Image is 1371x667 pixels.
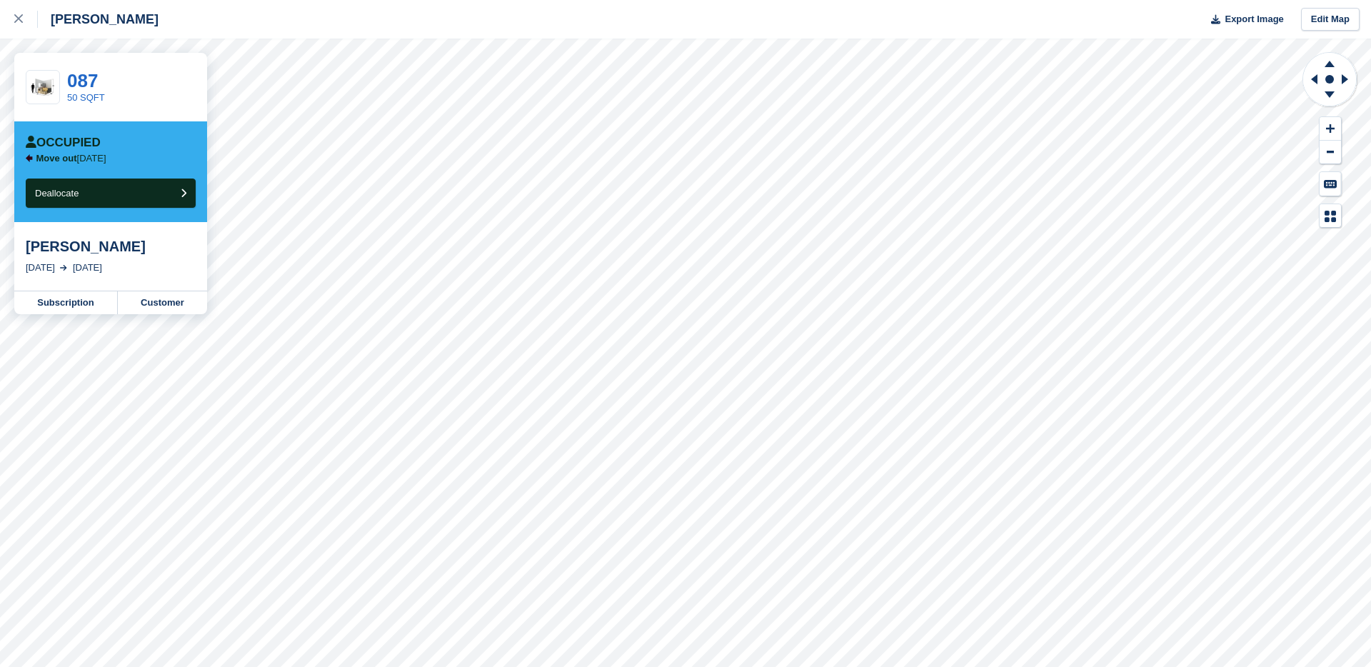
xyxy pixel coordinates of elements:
[26,136,101,150] div: Occupied
[1301,8,1360,31] a: Edit Map
[26,75,59,100] img: 50-sqft-unit%20(1).jpg
[73,261,102,275] div: [DATE]
[67,92,105,103] a: 50 SQFT
[1320,141,1341,164] button: Zoom Out
[26,154,33,162] img: arrow-left-icn-90495f2de72eb5bd0bd1c3c35deca35cc13f817d75bef06ecd7c0b315636ce7e.svg
[1202,8,1284,31] button: Export Image
[14,291,118,314] a: Subscription
[36,153,77,164] span: Move out
[1320,172,1341,196] button: Keyboard Shortcuts
[26,261,55,275] div: [DATE]
[38,11,159,28] div: [PERSON_NAME]
[26,179,196,208] button: Deallocate
[1320,117,1341,141] button: Zoom In
[118,291,207,314] a: Customer
[67,70,98,91] a: 087
[1320,204,1341,228] button: Map Legend
[36,153,106,164] p: [DATE]
[26,238,196,255] div: [PERSON_NAME]
[35,188,79,199] span: Deallocate
[1225,12,1283,26] span: Export Image
[60,265,67,271] img: arrow-right-light-icn-cde0832a797a2874e46488d9cf13f60e5c3a73dbe684e267c42b8395dfbc2abf.svg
